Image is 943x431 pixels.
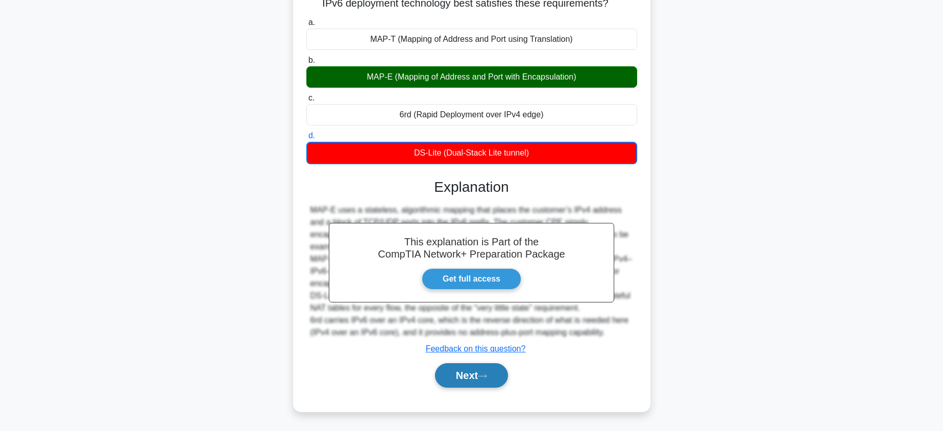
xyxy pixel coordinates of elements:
button: Next [435,363,508,388]
div: MAP-E uses a stateless, algorithmic mapping that places the customer’s IPv4 address and a block o... [310,204,633,339]
div: DS-Lite (Dual-Stack Lite tunnel) [306,142,637,164]
span: d. [308,131,315,140]
a: Get full access [422,268,521,290]
div: MAP-E (Mapping of Address and Port with Encapsulation) [306,66,637,88]
h3: Explanation [312,179,631,196]
a: Feedback on this question? [426,344,526,353]
div: 6rd (Rapid Deployment over IPv4 edge) [306,104,637,125]
span: a. [308,18,315,27]
div: MAP-T (Mapping of Address and Port using Translation) [306,29,637,50]
span: b. [308,56,315,64]
span: c. [308,93,315,102]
